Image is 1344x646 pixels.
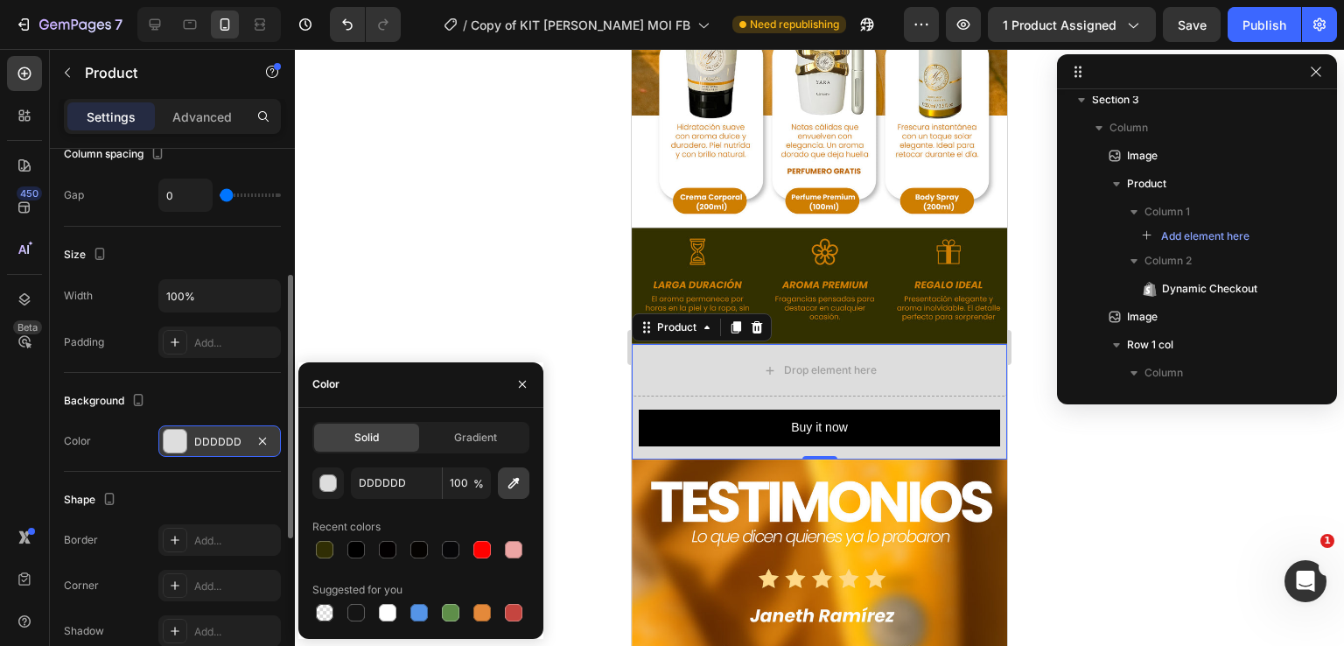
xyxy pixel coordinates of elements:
[1162,280,1257,298] span: Dynamic Checkout
[1003,16,1116,34] span: 1 product assigned
[1178,18,1207,32] span: Save
[454,430,497,446] span: Gradient
[1161,228,1249,244] span: Add element here
[172,108,232,126] p: Advanced
[1127,147,1158,165] span: Image
[85,62,234,83] p: Product
[1320,534,1334,548] span: 1
[750,17,839,32] span: Need republishing
[87,108,136,126] p: Settings
[194,533,276,549] div: Add...
[64,488,120,512] div: Shape
[354,430,379,446] span: Solid
[64,433,91,449] div: Color
[1092,91,1139,109] span: Section 3
[64,623,104,639] div: Shadow
[64,334,104,350] div: Padding
[471,16,690,34] span: Copy of KIT [PERSON_NAME] MOI FB
[1144,364,1183,382] span: Column
[473,476,484,492] span: %
[1228,7,1301,42] button: Publish
[312,519,381,535] div: Recent colors
[194,335,276,351] div: Add...
[1109,119,1148,137] span: Column
[1163,7,1221,42] button: Save
[64,243,110,267] div: Size
[312,376,339,392] div: Color
[64,187,84,203] div: Gap
[463,16,467,34] span: /
[64,288,93,304] div: Width
[1144,203,1190,221] span: Column 1
[1284,560,1326,602] iframe: Intercom live chat
[7,7,130,42] button: 7
[64,390,149,413] div: Background
[17,186,42,200] div: 450
[1242,16,1286,34] div: Publish
[312,582,402,598] div: Suggested for you
[1144,252,1192,270] span: Column 2
[1127,175,1166,193] span: Product
[159,179,212,211] input: Auto
[115,14,122,35] p: 7
[330,7,401,42] div: Undo/Redo
[64,578,99,593] div: Corner
[194,624,276,640] div: Add...
[351,467,442,499] input: Eg: FFFFFF
[64,143,168,166] div: Column spacing
[1127,308,1158,326] span: Image
[1127,336,1173,354] span: Row 1 col
[194,579,276,594] div: Add...
[632,49,1007,646] iframe: Design area
[988,7,1156,42] button: 1 product assigned
[159,280,280,312] input: Auto
[64,532,98,548] div: Border
[13,320,42,334] div: Beta
[194,434,245,450] div: DDDDDD
[1134,226,1257,247] button: Add element here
